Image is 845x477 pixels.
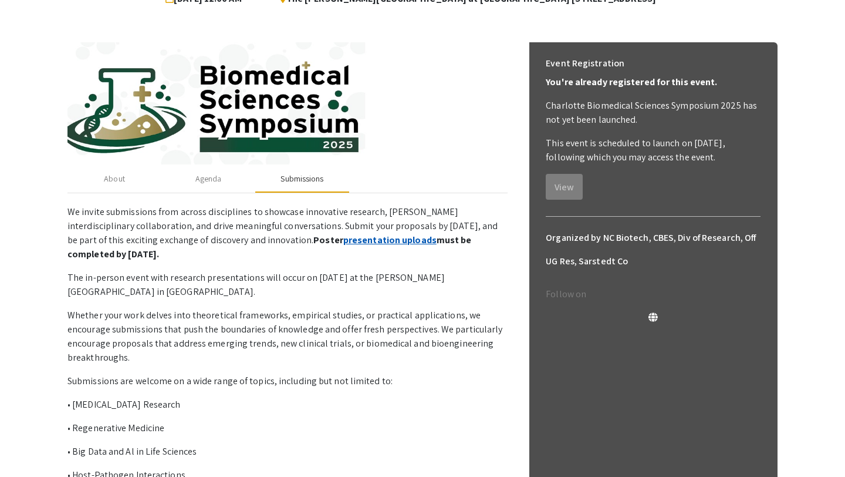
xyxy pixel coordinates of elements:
p: We invite submissions from across disciplines to showcase innovative research, [PERSON_NAME] inte... [67,205,508,261]
p: Submissions are welcome on a wide range of topics, including but not limited to: [67,374,508,388]
p: You're already registered for this event. [546,75,760,89]
p: Follow on [546,287,760,301]
p: This event is scheduled to launch on [DATE], following which you may access the event. [546,136,760,164]
img: c1384964-d4cf-4e9d-8fb0-60982fefffba.jpg [67,42,508,165]
p: • Big Data and Al in Life Sciences [67,445,508,459]
a: presentation uploads [343,234,437,246]
p: Whether your work delves into theoretical frameworks, empirical studies, or practical application... [67,308,508,365]
button: View [546,174,583,200]
div: About [104,173,125,185]
div: Submissions [280,173,323,185]
p: The in-person event with research presentations will occur on [DATE] at the [PERSON_NAME][GEOGRAP... [67,271,508,299]
div: Agenda [195,173,222,185]
h6: Event Registration [546,52,624,75]
p: Charlotte Biomedical Sciences Symposium 2025 has not yet been launched. [546,99,760,127]
p: • [MEDICAL_DATA] Research [67,398,508,412]
iframe: Chat [9,424,50,468]
p: • Regenerative Medicine [67,421,508,435]
h6: Organized by NC Biotech, CBES, Div of Research, Off UG Res, Sarstedt Co [546,226,760,273]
